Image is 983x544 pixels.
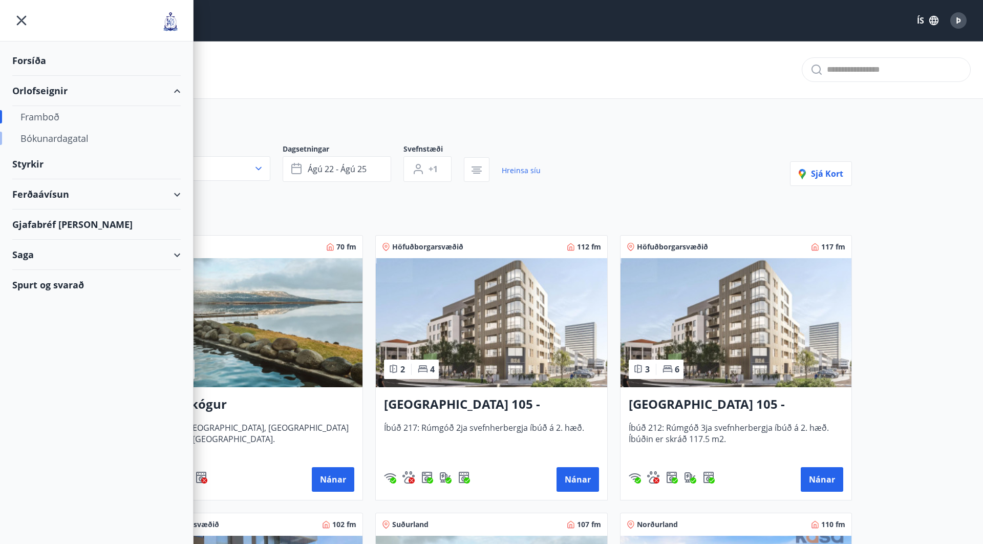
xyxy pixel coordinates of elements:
button: Nánar [312,467,354,492]
div: Framboð [20,106,173,128]
div: Hleðslustöð fyrir rafbíla [439,471,452,484]
img: hddCLTAnxqFUMr1fxmbGG8zWilo2syolR0f9UjPn.svg [702,471,715,484]
img: hddCLTAnxqFUMr1fxmbGG8zWilo2syolR0f9UjPn.svg [458,471,470,484]
div: Forsíða [12,46,181,76]
div: Orlofseignir [12,76,181,106]
button: Nánar [801,467,843,492]
img: Paella dish [621,258,851,387]
div: Þurrkari [458,471,470,484]
span: 102 fm [332,519,356,530]
span: 6 [675,364,679,375]
span: 2 [400,364,405,375]
span: Svefnstæði [403,144,464,156]
span: 70 fm [336,242,356,252]
h3: Brekkuskógur [140,395,354,414]
img: Paella dish [132,258,362,387]
img: Dl16BY4EX9PAW649lg1C3oBuIaAsR6QVDQBO2cTm.svg [666,471,678,484]
span: Höfuðborgarsvæðið [637,242,708,252]
div: Gæludýr [402,471,415,484]
span: +1 [429,163,438,175]
img: HJRyFFsYp6qjeUYhR4dAD8CaCEsnIFYZ05miwXoh.svg [384,471,396,484]
img: pxcaIm5dSOV3FS4whs1soiYWTwFQvksT25a9J10C.svg [402,471,415,484]
img: hddCLTAnxqFUMr1fxmbGG8zWilo2syolR0f9UjPn.svg [195,471,207,484]
button: menu [12,11,31,30]
div: Spurt og svarað [12,270,181,300]
div: Þvottavél [666,471,678,484]
span: Suðurland [392,519,429,530]
span: Norðurland [637,519,678,530]
span: 112 fm [577,242,601,252]
span: ágú 22 - ágú 25 [308,163,367,175]
span: Orlofshús í [GEOGRAPHIC_DATA], [GEOGRAPHIC_DATA] um 15 km frá [GEOGRAPHIC_DATA]. [140,422,354,456]
img: nH7E6Gw2rvWFb8XaSdRp44dhkQaj4PJkOoRYItBQ.svg [439,471,452,484]
span: Þ [956,15,961,26]
span: Sjá kort [799,168,843,179]
img: union_logo [160,11,181,32]
img: nH7E6Gw2rvWFb8XaSdRp44dhkQaj4PJkOoRYItBQ.svg [684,471,696,484]
button: ágú 22 - ágú 25 [283,156,391,182]
h3: [GEOGRAPHIC_DATA] 105 - [GEOGRAPHIC_DATA] 24, 212 [629,395,843,414]
div: Gjafabréf [PERSON_NAME] [12,210,181,240]
div: Þráðlaust net [629,471,641,484]
div: Þurrkari [195,471,207,484]
span: Dagsetningar [283,144,403,156]
div: Bókunardagatal [20,128,173,149]
span: 110 fm [821,519,845,530]
span: 4 [430,364,435,375]
a: Hreinsa síu [502,159,541,182]
div: Þurrkari [702,471,715,484]
div: Saga [12,240,181,270]
button: ÍS [911,11,944,30]
img: Dl16BY4EX9PAW649lg1C3oBuIaAsR6QVDQBO2cTm.svg [421,471,433,484]
img: pxcaIm5dSOV3FS4whs1soiYWTwFQvksT25a9J10C.svg [647,471,659,484]
span: 117 fm [821,242,845,252]
img: HJRyFFsYp6qjeUYhR4dAD8CaCEsnIFYZ05miwXoh.svg [629,471,641,484]
button: Þ [946,8,971,33]
div: Ferðaávísun [12,179,181,210]
button: Allt [131,156,270,181]
span: Höfuðborgarsvæðið [392,242,463,252]
div: Styrkir [12,149,181,179]
span: Svæði [131,144,283,156]
button: Nánar [557,467,599,492]
button: +1 [403,156,452,182]
span: Íbúð 217: Rúmgóð 2ja svefnherbergja íbúð á 2. hæð. [384,422,599,456]
div: Þvottavél [421,471,433,484]
div: Hleðslustöð fyrir rafbíla [684,471,696,484]
div: Þráðlaust net [384,471,396,484]
span: 3 [645,364,650,375]
button: Sjá kort [790,161,852,186]
div: Gæludýr [647,471,659,484]
span: Íbúð 212: Rúmgóð 3ja svefnherbergja íbúð á 2. hæð. Íbúðin er skráð 117.5 m2. [629,422,843,456]
span: 107 fm [577,519,601,530]
h3: [GEOGRAPHIC_DATA] 105 - [GEOGRAPHIC_DATA] 24, 217 [384,395,599,414]
img: Paella dish [376,258,607,387]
